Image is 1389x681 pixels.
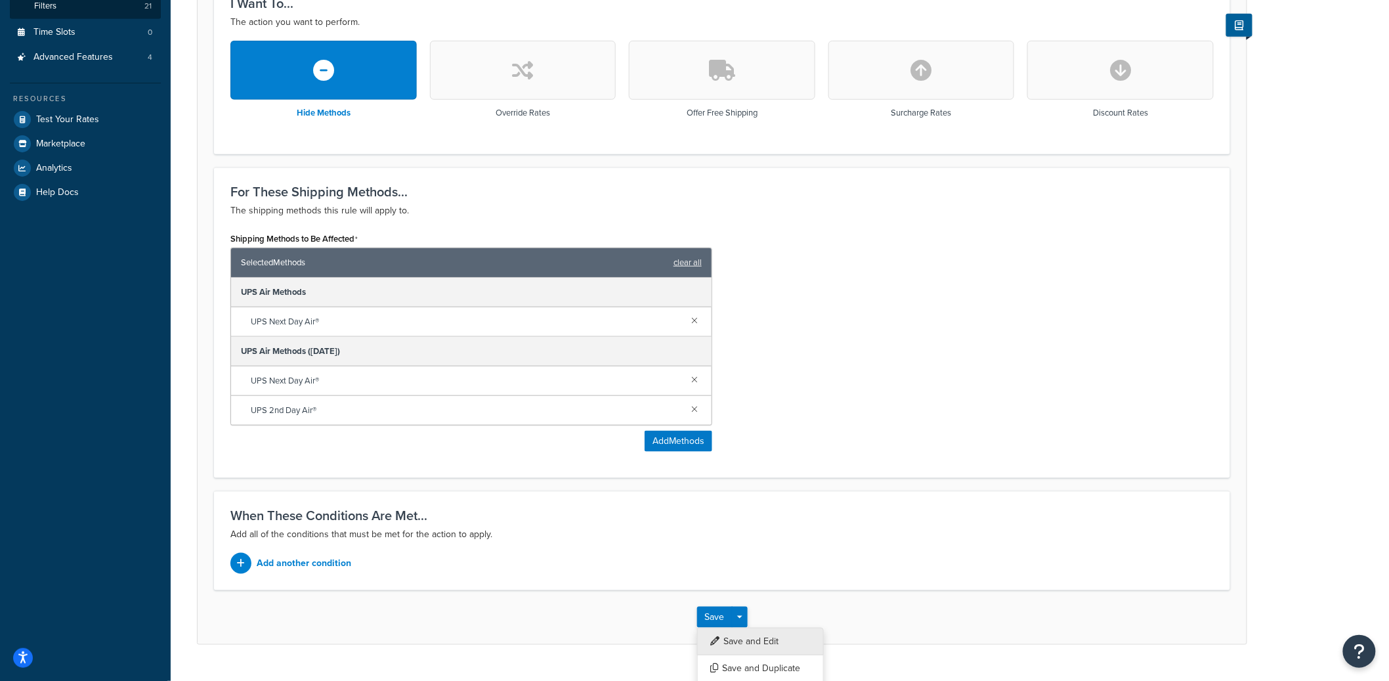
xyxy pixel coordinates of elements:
[33,52,113,63] span: Advanced Features
[10,93,161,104] div: Resources
[697,607,733,628] button: Save
[297,108,351,118] h3: Hide Methods
[230,527,1214,542] p: Add all of the conditions that must be met for the action to apply.
[10,20,161,45] li: Time Slots
[231,278,712,307] div: UPS Air Methods
[496,108,550,118] h3: Override Rates
[10,132,161,156] a: Marketplace
[251,401,681,420] span: UPS 2nd Day Air®
[148,27,152,38] span: 0
[230,508,1214,523] h3: When These Conditions Are Met...
[1093,108,1148,118] h3: Discount Rates
[148,52,152,63] span: 4
[673,253,702,272] a: clear all
[230,185,1214,199] h3: For These Shipping Methods...
[687,108,758,118] h3: Offer Free Shipping
[645,431,712,452] button: AddMethods
[241,253,667,272] span: Selected Methods
[36,187,79,198] span: Help Docs
[33,27,75,38] span: Time Slots
[34,1,56,12] span: Filters
[891,108,952,118] h3: Surcharge Rates
[36,139,85,150] span: Marketplace
[144,1,152,12] span: 21
[10,45,161,70] a: Advanced Features4
[251,313,681,331] span: UPS Next Day Air®
[10,20,161,45] a: Time Slots0
[1226,14,1252,37] button: Show Help Docs
[1343,635,1376,668] button: Open Resource Center
[697,628,824,655] button: Save and Edit
[251,372,681,390] span: UPS Next Day Air®
[10,156,161,180] a: Analytics
[36,114,99,125] span: Test Your Rates
[230,203,1214,219] p: The shipping methods this rule will apply to.
[36,163,72,174] span: Analytics
[10,181,161,204] a: Help Docs
[257,554,351,573] p: Add another condition
[230,234,358,244] label: Shipping Methods to Be Affected
[10,45,161,70] li: Advanced Features
[230,14,1214,30] p: The action you want to perform.
[10,108,161,131] a: Test Your Rates
[231,337,712,366] div: UPS Air Methods ([DATE])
